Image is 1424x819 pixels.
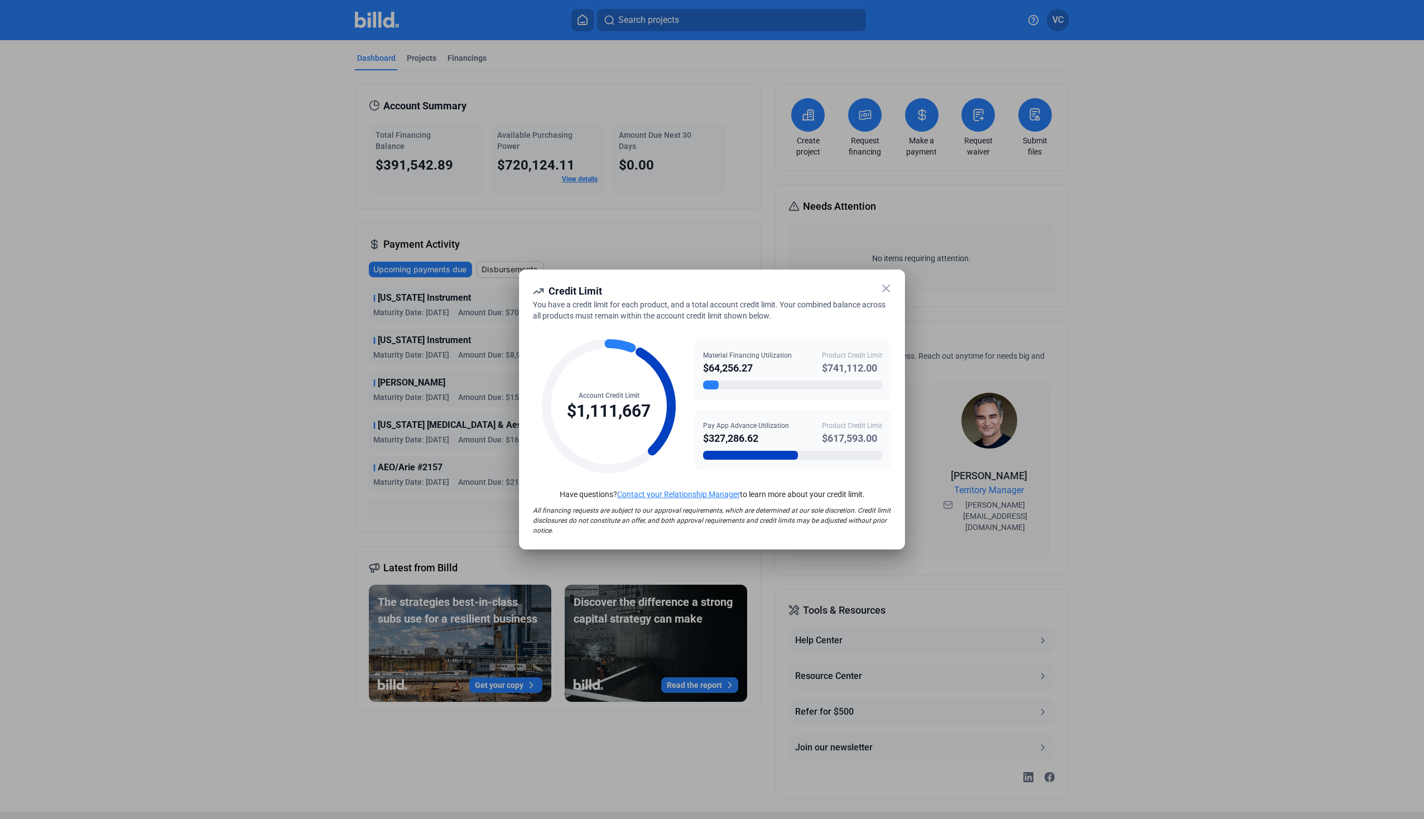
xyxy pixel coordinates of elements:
[617,490,740,499] a: Contact your Relationship Manager
[822,350,882,360] div: Product Credit Limit
[822,360,882,376] div: $741,112.00
[533,300,886,320] span: You have a credit limit for each product, and a total account credit limit. Your combined balance...
[703,431,789,446] div: $327,286.62
[822,431,882,446] div: $617,593.00
[567,401,651,422] div: $1,111,667
[703,360,792,376] div: $64,256.27
[703,350,792,360] div: Material Financing Utilization
[560,490,865,499] span: Have questions? to learn more about your credit limit.
[822,421,882,431] div: Product Credit Limit
[703,421,789,431] div: Pay App Advance Utilization
[533,507,891,534] span: All financing requests are subject to our approval requirements, which are determined at our sole...
[549,285,602,297] span: Credit Limit
[567,391,651,401] div: Account Credit Limit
